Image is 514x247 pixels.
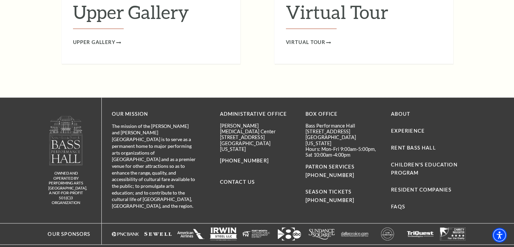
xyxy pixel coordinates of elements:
h2: Virtual Tour [286,1,442,29]
img: The image is completely blank or white. [407,227,434,240]
p: BOX OFFICE [305,110,381,118]
p: [STREET_ADDRESS] [305,128,381,134]
a: The image is completely blank or white. - open in a new tab [407,227,434,240]
a: Logo of Irwin Steel LLC, featuring the company name in bold letters with a simple design. - open ... [210,227,237,240]
a: The image is completely blank or white. - open in a new tab [177,227,204,240]
a: About [391,111,410,116]
a: The image is completely blank or white. - open in a new tab [144,227,172,240]
img: Logo of Irwin Steel LLC, featuring the company name in bold letters with a simple design. [210,227,237,240]
a: A circular logo with the text "KIM CLASSIFIED" in the center, featuring a bold, modern design. - ... [374,227,401,240]
a: Contact Us [220,179,255,184]
img: The image is completely blank or white. [439,227,467,240]
img: owned and operated by Performing Arts Fort Worth, A NOT-FOR-PROFIT 501(C)3 ORGANIZATION [49,115,83,165]
a: Rent Bass Hall [391,144,436,150]
a: Upper Gallery [73,38,121,47]
img: The image features a simple white background with text that appears to be a logo or brand name. [341,227,368,240]
p: Bass Performance Hall [305,122,381,128]
img: The image is completely blank or white. [144,227,172,240]
img: Logo of PNC Bank in white text with a triangular symbol. [112,227,139,240]
p: [PHONE_NUMBER] [220,156,295,165]
a: Logo featuring the number "8" with an arrow and "abc" in a modern design. - open in a new tab [275,227,303,240]
a: Logo of Sundance Square, featuring stylized text in white. - open in a new tab [308,227,336,240]
img: The image is completely blank or white. [243,227,270,240]
a: Logo of PNC Bank in white text with a triangular symbol. - open in a new tab - target website may... [112,227,139,240]
p: Our Sponsors [41,230,90,238]
p: The mission of the [PERSON_NAME] and [PERSON_NAME][GEOGRAPHIC_DATA] is to serve as a permanent ho... [112,122,196,209]
p: [GEOGRAPHIC_DATA][US_STATE] [305,134,381,146]
a: The image features a simple white background with text that appears to be a logo or brand name. -... [341,227,368,240]
img: Logo featuring the number "8" with an arrow and "abc" in a modern design. [275,227,303,240]
p: [GEOGRAPHIC_DATA][US_STATE] [220,140,295,152]
a: Resident Companies [391,186,451,192]
a: Experience [391,128,425,133]
a: FAQs [391,203,405,209]
a: Children's Education Program [391,161,457,176]
p: OUR MISSION [112,110,196,118]
span: Upper Gallery [73,38,116,47]
p: [STREET_ADDRESS] [220,134,295,140]
p: Hours: Mon-Fri 9:00am-5:00pm, Sat 10:00am-4:00pm [305,146,381,158]
p: [PERSON_NAME][MEDICAL_DATA] Center [220,122,295,134]
img: The image is completely blank or white. [177,227,204,240]
a: The image is completely blank or white. - open in a new tab [439,227,467,240]
p: PATRON SERVICES [PHONE_NUMBER] [305,162,381,179]
h2: Upper Gallery [73,1,229,29]
a: Virtual Tour [286,38,331,47]
img: Logo of Sundance Square, featuring stylized text in white. [308,227,336,240]
p: owned and operated by Performing Arts [GEOGRAPHIC_DATA], A NOT-FOR-PROFIT 501(C)3 ORGANIZATION [48,171,84,205]
img: A circular logo with the text "KIM CLASSIFIED" in the center, featuring a bold, modern design. [374,227,401,240]
div: Accessibility Menu [492,228,507,243]
p: Administrative Office [220,110,295,118]
p: SEASON TICKETS [PHONE_NUMBER] [305,179,381,204]
span: Virtual Tour [286,38,326,47]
